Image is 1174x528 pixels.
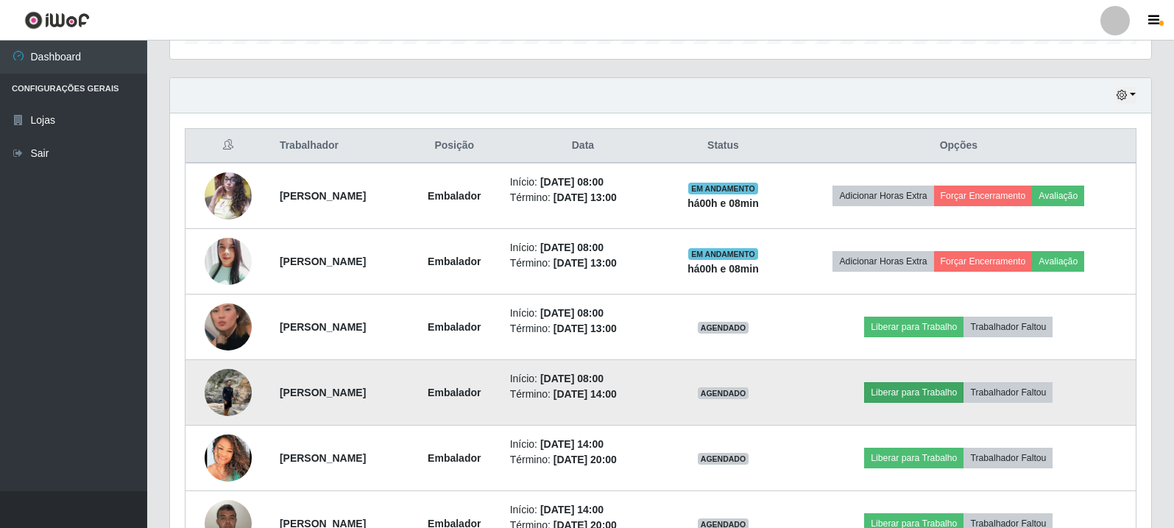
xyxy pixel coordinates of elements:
[963,382,1053,403] button: Trabalhador Faltou
[205,361,252,423] img: 1700098236719.jpeg
[280,452,366,464] strong: [PERSON_NAME]
[554,257,617,269] time: [DATE] 13:00
[510,502,657,518] li: Início:
[271,129,408,163] th: Trabalhador
[510,371,657,387] li: Início:
[540,373,604,384] time: [DATE] 08:00
[864,382,963,403] button: Liberar para Trabalho
[510,387,657,402] li: Término:
[510,321,657,337] li: Término:
[510,240,657,256] li: Início:
[963,317,1053,337] button: Trabalhador Faltou
[24,11,90,29] img: CoreUI Logo
[665,129,781,163] th: Status
[510,437,657,452] li: Início:
[510,452,657,468] li: Término:
[934,186,1033,206] button: Forçar Encerramento
[864,317,963,337] button: Liberar para Trabalho
[280,190,366,202] strong: [PERSON_NAME]
[688,183,758,194] span: EM ANDAMENTO
[510,306,657,321] li: Início:
[698,453,749,465] span: AGENDADO
[864,448,963,468] button: Liberar para Trabalho
[280,387,366,398] strong: [PERSON_NAME]
[832,251,933,272] button: Adicionar Horas Extra
[205,434,252,482] img: 1712344529045.jpeg
[428,387,481,398] strong: Embalador
[554,191,617,203] time: [DATE] 13:00
[554,388,617,400] time: [DATE] 14:00
[280,321,366,333] strong: [PERSON_NAME]
[687,263,759,275] strong: há 00 h e 08 min
[408,129,501,163] th: Posição
[510,256,657,271] li: Término:
[1032,186,1084,206] button: Avaliação
[698,322,749,334] span: AGENDADO
[698,387,749,399] span: AGENDADO
[554,323,617,334] time: [DATE] 13:00
[428,256,481,267] strong: Embalador
[205,164,252,227] img: 1678138481697.jpeg
[205,285,252,369] img: 1755569772545.jpeg
[688,248,758,260] span: EM ANDAMENTO
[540,504,604,515] time: [DATE] 14:00
[934,251,1033,272] button: Forçar Encerramento
[782,129,1136,163] th: Opções
[963,448,1053,468] button: Trabalhador Faltou
[428,452,481,464] strong: Embalador
[540,242,604,253] time: [DATE] 08:00
[510,190,657,205] li: Término:
[205,233,252,289] img: 1748729241814.jpeg
[501,129,665,163] th: Data
[540,176,604,188] time: [DATE] 08:00
[554,454,617,465] time: [DATE] 20:00
[687,197,759,209] strong: há 00 h e 08 min
[280,256,366,267] strong: [PERSON_NAME]
[1032,251,1084,272] button: Avaliação
[428,190,481,202] strong: Embalador
[540,307,604,319] time: [DATE] 08:00
[832,186,933,206] button: Adicionar Horas Extra
[540,438,604,450] time: [DATE] 14:00
[510,175,657,190] li: Início:
[428,321,481,333] strong: Embalador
